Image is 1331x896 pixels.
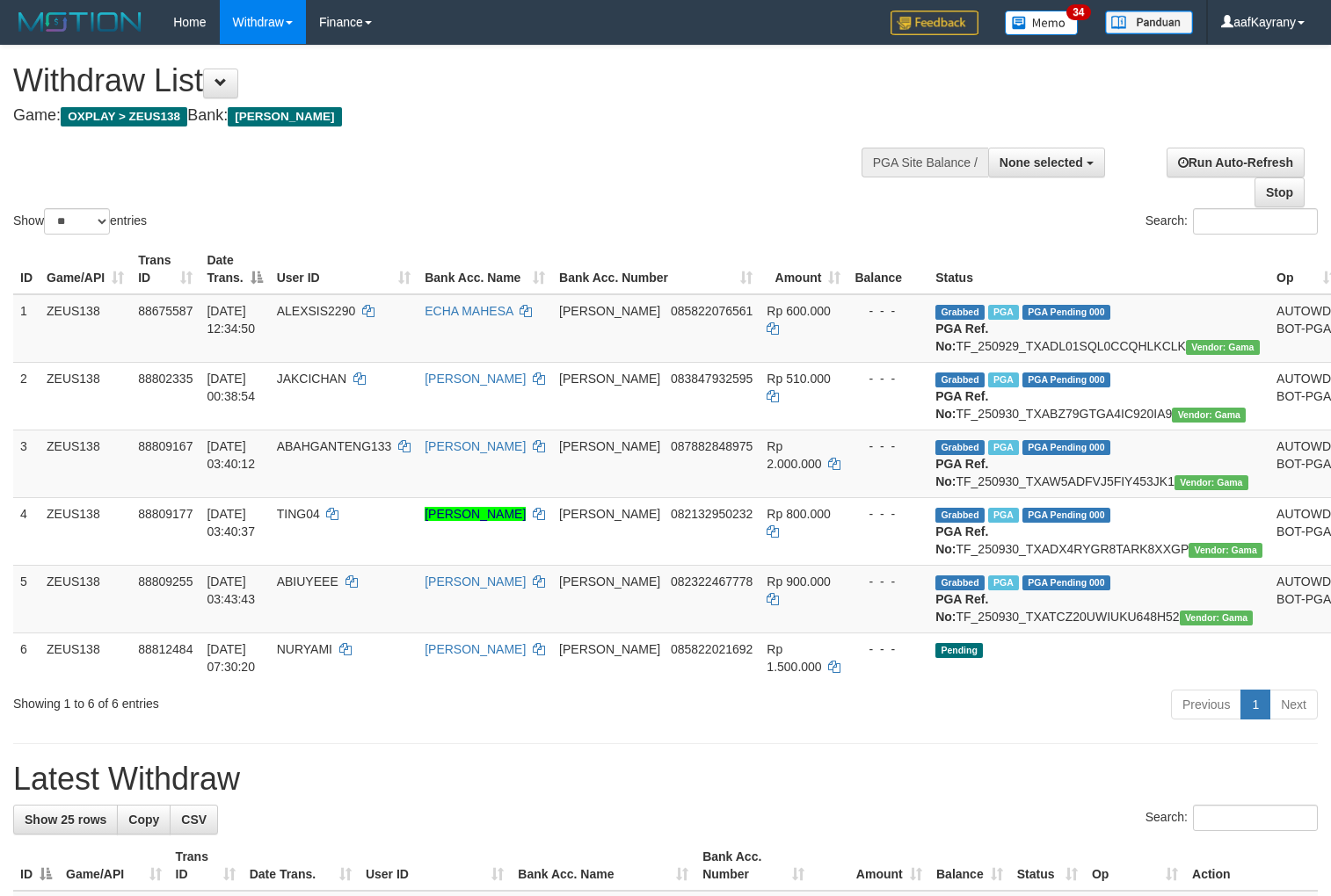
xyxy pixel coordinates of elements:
[855,370,921,387] div: - - -
[243,841,359,891] th: Date Trans.: activate to sort column ascending
[13,9,147,35] img: MOTION_logo.png
[1000,155,1083,170] span: None selected
[1010,841,1085,891] th: Status: activate to sort column ascending
[207,574,255,606] span: [DATE] 03:43:43
[1022,575,1110,590] span: PGA Pending
[559,642,660,656] span: [PERSON_NAME]
[425,642,526,656] a: [PERSON_NAME]
[847,244,928,294] th: Balance
[1269,690,1318,719] a: Next
[207,304,255,336] span: [DATE] 12:34:50
[988,508,1019,523] span: Marked by aaftanly
[671,304,753,318] span: Copy 085822076561 to clipboard
[671,642,753,656] span: Copy 085822021692 to clipboard
[1185,841,1318,891] th: Action
[1186,340,1260,355] span: Vendor URL: https://trx31.1velocity.biz
[138,304,193,318] span: 88675587
[40,497,131,565] td: ZEUS138
[935,440,985,455] span: Grabbed
[559,439,660,453] span: [PERSON_NAME]
[1022,305,1110,320] span: PGA Pending
[277,304,356,318] span: ALEXSIS2290
[855,437,921,455] div: - - -
[44,208,110,235] select: Showentries
[181,813,207,827] span: CSV
[359,841,511,891] th: User ID: activate to sort column ascending
[671,507,753,521] span: Copy 082132950232 to clipboard
[13,208,147,235] label: Show entries
[1022,372,1110,387] span: PGA Pending
[128,813,159,827] span: Copy
[928,294,1269,363] td: TF_250929_TXADL01SQL0CCQHLKCLK
[138,372,193,386] span: 88802335
[760,244,847,294] th: Amount: activate to sort column ascending
[988,372,1019,387] span: Marked by aafsreyleap
[13,294,40,363] td: 1
[228,107,341,126] span: [PERSON_NAME]
[277,507,320,521] span: TING04
[277,574,338,589] span: ABIUYEEE
[13,430,40,497] td: 3
[935,575,985,590] span: Grabbed
[425,507,526,521] a: [PERSON_NAME]
[988,440,1019,455] span: Marked by aaftanly
[40,294,131,363] td: ZEUS138
[671,439,753,453] span: Copy 087882848975 to clipboard
[935,305,985,320] span: Grabbed
[1167,148,1305,177] a: Run Auto-Refresh
[988,148,1105,177] button: None selected
[928,430,1269,497] td: TF_250930_TXAW5ADFVJ5FIY453JK1
[1146,805,1318,831] label: Search:
[928,497,1269,565] td: TF_250930_TXADX4RYGR8TARK8XXGP
[138,574,193,589] span: 88809255
[855,573,921,590] div: - - -
[559,304,660,318] span: [PERSON_NAME]
[855,302,921,320] div: - - -
[1180,611,1254,625] span: Vendor URL: https://trx31.1velocity.biz
[138,507,193,521] span: 88809177
[425,372,526,386] a: [PERSON_NAME]
[59,841,169,891] th: Game/API: activate to sort column ascending
[1146,208,1318,235] label: Search:
[1193,208,1318,235] input: Search:
[117,805,171,835] a: Copy
[1105,11,1193,34] img: panduan.png
[671,372,753,386] span: Copy 083847932595 to clipboard
[695,841,811,891] th: Bank Acc. Number: activate to sort column ascending
[40,244,131,294] th: Game/API: activate to sort column ascending
[270,244,418,294] th: User ID: activate to sort column ascending
[671,574,753,589] span: Copy 082322467778 to clipboard
[559,507,660,521] span: [PERSON_NAME]
[1240,690,1270,719] a: 1
[207,439,255,471] span: [DATE] 03:40:12
[13,497,40,565] td: 4
[138,439,193,453] span: 88809167
[511,841,695,891] th: Bank Acc. Name: activate to sort column ascending
[935,508,985,523] span: Grabbed
[1005,11,1079,35] img: Button%20Memo.svg
[929,841,1010,891] th: Balance: activate to sort column ascending
[935,322,988,353] b: PGA Ref. No:
[1193,805,1318,831] input: Search:
[13,107,869,125] h4: Game: Bank:
[13,762,1318,797] h1: Latest Withdraw
[811,841,929,891] th: Amount: activate to sort column ascending
[207,507,255,538] span: [DATE] 03:40:37
[40,430,131,497] td: ZEUS138
[928,244,1269,294] th: Status
[277,439,392,453] span: ABAHGANTENG133
[935,457,988,488] b: PGA Ref. No:
[13,362,40,430] td: 2
[928,565,1269,632] td: TF_250930_TXATCZ20UWIUKU648H52
[767,574,830,589] span: Rp 900.000
[13,63,869,98] h1: Withdraw List
[855,640,921,658] div: - - -
[40,362,131,430] td: ZEUS138
[767,642,821,674] span: Rp 1.500.000
[1022,440,1110,455] span: PGA Pending
[935,643,983,658] span: Pending
[170,805,218,835] a: CSV
[40,565,131,632] td: ZEUS138
[767,372,830,386] span: Rp 510.000
[13,565,40,632] td: 5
